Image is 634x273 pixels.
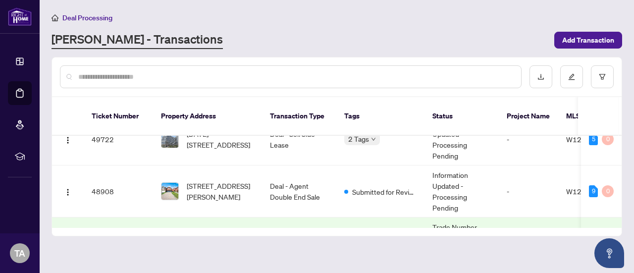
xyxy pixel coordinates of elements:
img: Logo [64,136,72,144]
span: filter [599,73,606,80]
button: edit [560,65,583,88]
td: 49722 [84,113,153,165]
span: W12259129 [566,187,608,196]
td: - [499,218,558,270]
div: 0 [602,185,614,197]
span: TA [14,246,25,260]
div: 5 [589,133,598,145]
th: Transaction Type [262,97,336,136]
th: MLS # [558,97,618,136]
td: 48191 [84,218,153,270]
th: Status [424,97,499,136]
a: [PERSON_NAME] - Transactions [52,31,223,49]
td: Information Updated - Processing Pending [424,165,499,218]
span: home [52,14,58,21]
button: download [529,65,552,88]
td: Information Updated - Processing Pending [424,113,499,165]
td: 48908 [84,165,153,218]
th: Ticket Number [84,97,153,136]
img: logo [8,7,32,26]
span: Submitted for Review [352,186,417,197]
span: 2 Tags [348,133,369,145]
td: Deal - Sell Side Lease [262,113,336,165]
button: Open asap [594,238,624,268]
td: Trade Number Generated - Pending Information [424,218,499,270]
td: - [499,113,558,165]
button: Logo [60,131,76,147]
span: Deal Processing [62,13,112,22]
img: thumbnail-img [161,131,178,148]
span: Add Transaction [562,32,614,48]
th: Tags [336,97,424,136]
td: Deal - Agent Double End Sale [262,165,336,218]
td: Deal - Sell Side Lease [262,218,336,270]
span: download [537,73,544,80]
span: [DATE][STREET_ADDRESS] [187,128,254,150]
img: Logo [64,188,72,196]
td: - [499,165,558,218]
span: edit [568,73,575,80]
button: filter [591,65,614,88]
th: Property Address [153,97,262,136]
span: [STREET_ADDRESS][PERSON_NAME] [187,180,254,202]
span: W12238358 [566,135,608,144]
button: Add Transaction [554,32,622,49]
div: 9 [589,185,598,197]
img: thumbnail-img [161,183,178,200]
th: Project Name [499,97,558,136]
span: down [371,137,376,142]
div: 0 [602,133,614,145]
button: Logo [60,183,76,199]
